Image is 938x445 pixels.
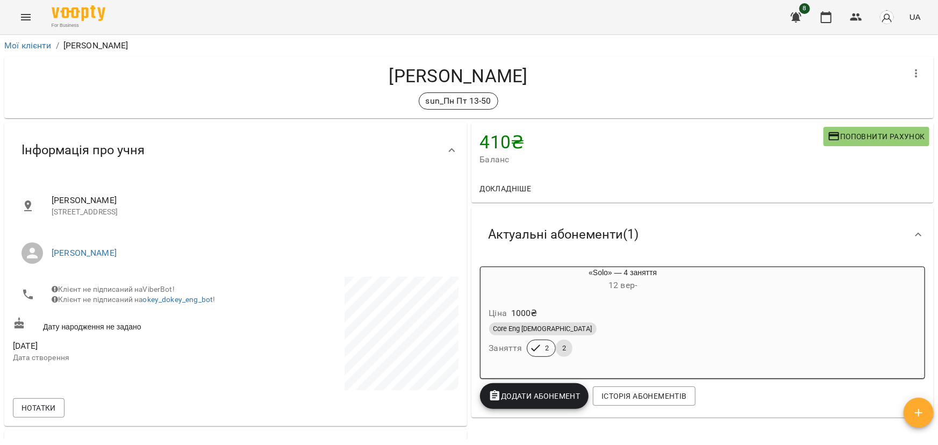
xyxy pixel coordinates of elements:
[52,5,105,21] img: Voopty Logo
[489,324,597,334] span: Core Eng [DEMOGRAPHIC_DATA]
[539,343,555,353] span: 2
[63,39,128,52] p: [PERSON_NAME]
[52,194,450,207] span: [PERSON_NAME]
[556,343,572,353] span: 2
[52,285,175,293] span: Клієнт не підписаний на ViberBot!
[511,307,538,320] p: 1000 ₴
[905,7,925,27] button: UA
[828,130,925,143] span: Поповнити рахунок
[489,341,522,356] h6: Заняття
[22,142,145,159] span: Інформація про учня
[13,353,233,363] p: Дата створення
[419,92,498,110] div: sun_Пн Пт 13-50
[480,131,824,153] h4: 410 ₴
[471,207,934,262] div: Актуальні абонементи(1)
[13,398,65,418] button: Нотатки
[824,127,929,146] button: Поповнити рахунок
[52,248,117,258] a: [PERSON_NAME]
[480,182,532,195] span: Докладніше
[489,390,581,403] span: Додати Абонемент
[593,386,695,406] button: Історія абонементів
[879,10,894,25] img: avatar_s.png
[4,40,52,51] a: Мої клієнти
[4,123,467,178] div: Інформація про учня
[4,39,934,52] nav: breadcrumb
[489,226,639,243] span: Актуальні абонементи ( 1 )
[13,4,39,30] button: Menu
[799,3,810,14] span: 8
[143,295,213,304] a: okey_dokey_eng_bot
[481,267,766,370] button: «Solo» — 4 заняття12 вер- Ціна1000₴Core Eng [DEMOGRAPHIC_DATA]Заняття22
[480,153,824,166] span: Баланс
[13,340,233,353] span: [DATE]
[22,401,56,414] span: Нотатки
[476,179,536,198] button: Докладніше
[910,11,921,23] span: UA
[489,306,507,321] h6: Ціна
[11,315,235,335] div: Дату народження не задано
[481,267,766,293] div: «Solo» — 4 заняття
[52,22,105,29] span: For Business
[56,39,59,52] li: /
[480,383,589,409] button: Додати Абонемент
[602,390,686,403] span: Історія абонементів
[608,280,637,290] span: 12 вер -
[52,207,450,218] p: [STREET_ADDRESS]
[426,95,491,107] p: sun_Пн Пт 13-50
[13,65,904,87] h4: [PERSON_NAME]
[52,295,215,304] span: Клієнт не підписаний на !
